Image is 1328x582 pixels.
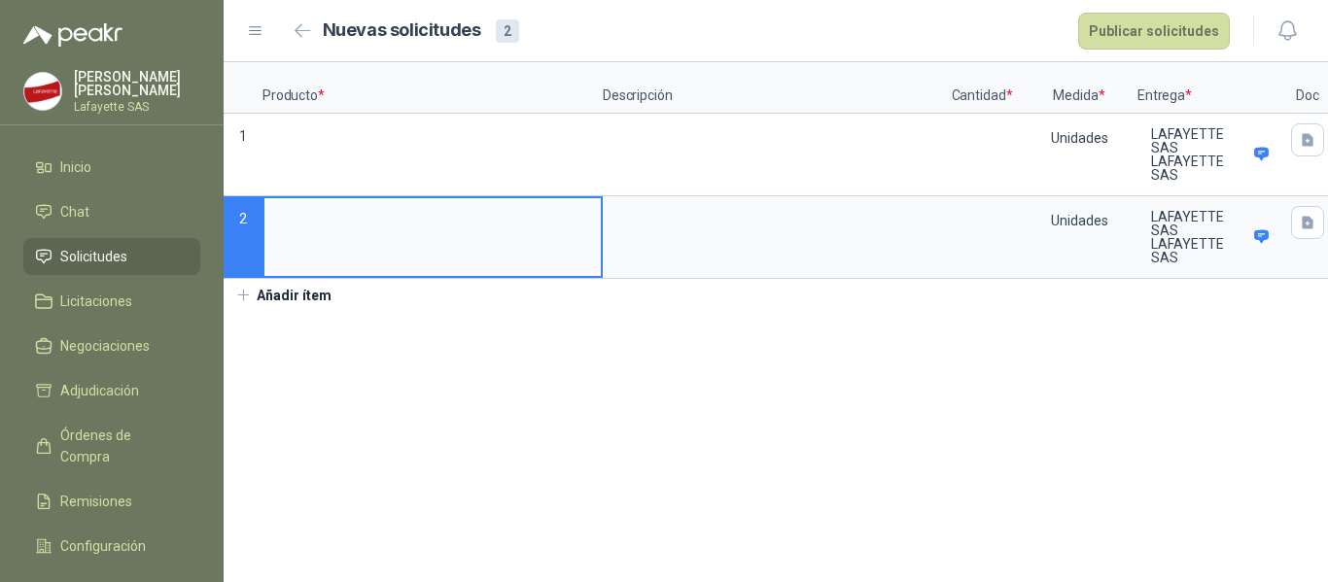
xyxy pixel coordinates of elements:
p: Entrega [1137,62,1283,114]
span: Remisiones [60,491,132,512]
span: Negociaciones [60,335,150,357]
p: LAFAYETTE SAS LAFAYETTE SAS [1151,127,1247,182]
span: Licitaciones [60,291,132,312]
a: Órdenes de Compra [23,417,200,475]
p: Lafayette SAS [74,101,200,113]
p: [PERSON_NAME] [PERSON_NAME] [74,70,200,97]
span: Órdenes de Compra [60,425,182,467]
p: Cantidad [943,62,1021,114]
span: Inicio [60,156,91,178]
a: Licitaciones [23,283,200,320]
p: Medida [1021,62,1137,114]
a: Chat [23,193,200,230]
span: Solicitudes [60,246,127,267]
span: Chat [60,201,89,223]
h2: Nuevas solicitudes [323,17,481,45]
div: Unidades [1023,116,1136,160]
a: Inicio [23,149,200,186]
img: Company Logo [24,73,61,110]
img: Logo peakr [23,23,122,47]
span: Configuración [60,535,146,557]
a: Solicitudes [23,238,200,275]
p: Descripción [603,62,943,114]
p: Producto [262,62,603,114]
a: Configuración [23,528,200,565]
a: Adjudicación [23,372,200,409]
a: Negociaciones [23,327,200,364]
p: 1 [224,114,262,196]
p: LAFAYETTE SAS LAFAYETTE SAS [1151,210,1247,264]
a: Remisiones [23,483,200,520]
div: 2 [496,19,519,43]
button: Publicar solicitudes [1078,13,1230,50]
p: 2 [224,196,262,279]
span: Adjudicación [60,380,139,401]
button: Añadir ítem [224,279,343,312]
div: Unidades [1023,198,1136,243]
